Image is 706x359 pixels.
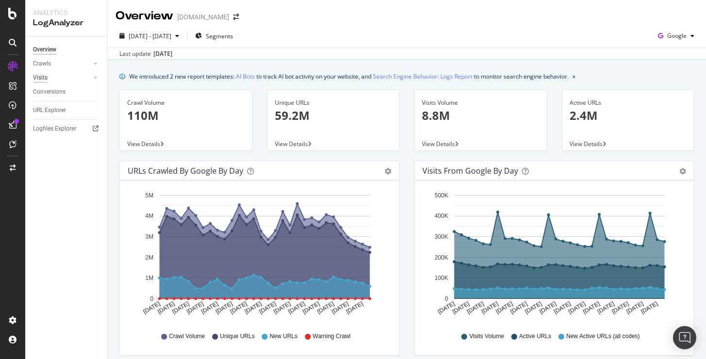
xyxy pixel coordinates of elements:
[269,332,297,341] span: New URLs
[145,254,153,261] text: 2M
[611,300,630,315] text: [DATE]
[33,45,56,55] div: Overview
[33,59,51,69] div: Crawls
[667,32,687,40] span: Google
[673,326,696,349] div: Open Intercom Messenger
[509,300,529,315] text: [DATE]
[33,105,66,115] div: URL Explorer
[150,295,153,302] text: 0
[275,140,308,148] span: View Details
[422,188,686,323] svg: A chart.
[466,300,485,315] text: [DATE]
[582,300,601,315] text: [DATE]
[145,275,153,281] text: 1M
[220,332,254,341] span: Unique URLs
[153,49,172,58] div: [DATE]
[566,332,639,341] span: New Active URLs (all codes)
[302,300,321,315] text: [DATE]
[200,300,219,315] text: [DATE]
[469,332,504,341] span: Visits Volume
[127,140,160,148] span: View Details
[275,107,392,124] p: 59.2M
[145,233,153,240] text: 3M
[495,300,514,315] text: [DATE]
[519,332,551,341] span: Active URLs
[435,275,448,281] text: 100K
[422,107,539,124] p: 8.8M
[422,98,539,107] div: Visits Volume
[422,140,455,148] span: View Details
[33,73,91,83] a: Visits
[116,8,173,24] div: Overview
[316,300,336,315] text: [DATE]
[570,69,578,83] button: close banner
[116,28,183,44] button: [DATE] - [DATE]
[119,71,694,82] div: info banner
[313,332,351,341] span: Warning Crawl
[129,32,171,40] span: [DATE] - [DATE]
[33,105,101,115] a: URL Explorer
[639,300,659,315] text: [DATE]
[596,300,616,315] text: [DATE]
[480,300,500,315] text: [DATE]
[345,300,364,315] text: [DATE]
[233,14,239,20] div: arrow-right-arrow-left
[275,98,392,107] div: Unique URLs
[524,300,543,315] text: [DATE]
[119,49,172,58] div: Last update
[145,213,153,220] text: 4M
[128,166,243,176] div: URLs Crawled by Google by day
[33,87,66,97] div: Conversions
[331,300,350,315] text: [DATE]
[171,300,190,315] text: [DATE]
[128,188,391,323] svg: A chart.
[33,124,101,134] a: Logfiles Explorer
[570,140,603,148] span: View Details
[435,192,448,199] text: 500K
[435,233,448,240] text: 300K
[654,28,698,44] button: Google
[435,213,448,220] text: 400K
[258,300,277,315] text: [DATE]
[236,71,255,82] a: AI Bots
[127,98,245,107] div: Crawl Volume
[437,300,456,315] text: [DATE]
[169,332,205,341] span: Crawl Volume
[435,254,448,261] text: 200K
[451,300,471,315] text: [DATE]
[422,166,518,176] div: Visits from Google by day
[142,300,161,315] text: [DATE]
[129,71,569,82] div: We introduced 2 new report templates: to track AI bot activity on your website, and to monitor se...
[625,300,645,315] text: [DATE]
[33,8,100,17] div: Analytics
[33,45,101,55] a: Overview
[679,168,686,175] div: gear
[177,12,229,22] div: [DOMAIN_NAME]
[570,98,687,107] div: Active URLs
[33,87,101,97] a: Conversions
[206,32,233,40] span: Segments
[191,28,237,44] button: Segments
[215,300,234,315] text: [DATE]
[272,300,292,315] text: [DATE]
[145,192,153,199] text: 5M
[243,300,263,315] text: [DATE]
[385,168,391,175] div: gear
[373,71,472,82] a: Search Engine Behavior: Logs Report
[229,300,249,315] text: [DATE]
[33,59,91,69] a: Crawls
[185,300,205,315] text: [DATE]
[553,300,572,315] text: [DATE]
[33,124,76,134] div: Logfiles Explorer
[156,300,176,315] text: [DATE]
[538,300,557,315] text: [DATE]
[570,107,687,124] p: 2.4M
[567,300,587,315] text: [DATE]
[127,107,245,124] p: 110M
[445,295,448,302] text: 0
[33,17,100,29] div: LogAnalyzer
[33,73,48,83] div: Visits
[287,300,306,315] text: [DATE]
